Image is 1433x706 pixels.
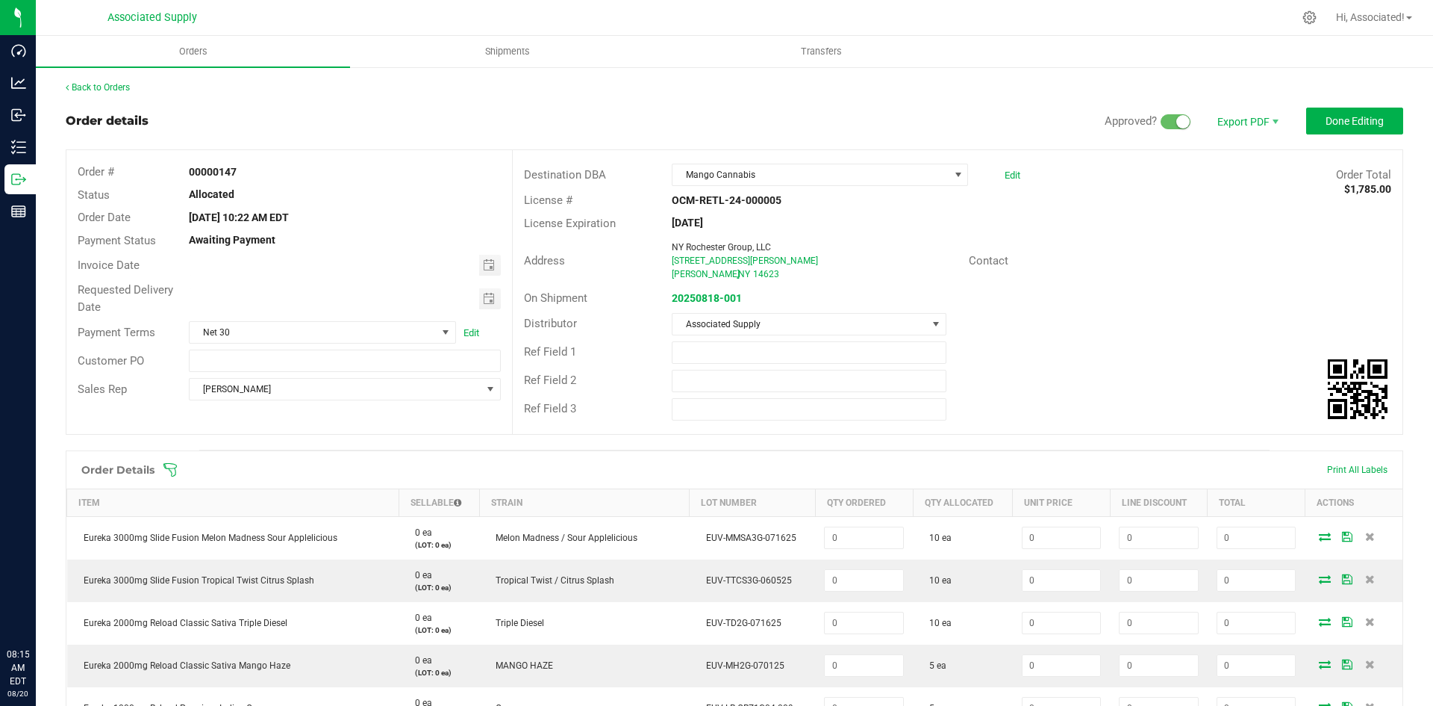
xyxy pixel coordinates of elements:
[78,211,131,224] span: Order Date
[189,166,237,178] strong: 00000147
[664,36,978,67] a: Transfers
[1110,489,1208,516] th: Line Discount
[1306,108,1403,134] button: Done Editing
[1120,570,1198,591] input: 0
[1358,660,1381,669] span: Delete Order Detail
[1202,108,1291,134] li: Export PDF
[737,269,738,279] span: ,
[524,345,576,359] span: Ref Field 1
[36,36,350,67] a: Orders
[1336,11,1405,23] span: Hi, Associated!
[1336,617,1358,626] span: Save Order Detail
[408,570,432,580] span: 0 ea
[11,108,26,123] inline-svg: Inbound
[1358,617,1381,626] span: Delete Order Detail
[524,291,587,305] span: On Shipment
[1300,10,1319,25] div: Manage settings
[488,618,544,628] span: Triple Diesel
[1023,613,1101,634] input: 0
[399,489,479,516] th: Sellable
[479,288,501,309] span: Toggle calendar
[1217,613,1296,634] input: 0
[350,36,664,67] a: Shipments
[1005,170,1020,181] a: Edit
[1328,359,1387,419] img: Scan me!
[524,317,577,330] span: Distributor
[408,655,432,666] span: 0 ea
[1336,532,1358,541] span: Save Order Detail
[1336,168,1391,182] span: Order Total
[1120,655,1198,676] input: 0
[76,533,337,543] span: Eureka 3000mg Slide Fusion Melon Madness Sour Applelicious
[463,327,479,338] a: Edit
[699,660,784,671] span: EUV-MH2G-070125
[922,533,952,543] span: 10 ea
[78,326,155,339] span: Payment Terms
[1120,613,1198,634] input: 0
[15,586,60,631] iframe: Resource center
[408,625,470,636] p: (LOT: 0 ea)
[672,194,781,206] strong: OCM-RETL-24-000005
[189,234,275,246] strong: Awaiting Payment
[189,211,289,223] strong: [DATE] 10:22 AM EDT
[479,255,501,276] span: Toggle calendar
[922,618,952,628] span: 10 ea
[408,613,432,623] span: 0 ea
[1305,489,1402,516] th: Actions
[78,383,127,396] span: Sales Rep
[81,464,154,476] h1: Order Details
[408,582,470,593] p: (LOT: 0 ea)
[78,234,156,247] span: Payment Status
[76,660,290,671] span: Eureka 2000mg Reload Classic Sativa Mango Haze
[690,489,816,516] th: Lot Number
[913,489,1013,516] th: Qty Allocated
[672,292,742,304] a: 20250818-001
[672,314,926,335] span: Associated Supply
[922,575,952,586] span: 10 ea
[78,354,144,368] span: Customer PO
[672,217,703,229] strong: [DATE]
[524,193,572,207] span: License #
[7,688,29,699] p: 08/20
[479,489,690,516] th: Strain
[699,575,792,586] span: EUV-TTCS3G-060525
[1105,114,1157,128] span: Approved?
[672,164,949,185] span: Mango Cannabis
[107,11,197,24] span: Associated Supply
[7,648,29,688] p: 08:15 AM EDT
[524,168,606,182] span: Destination DBA
[753,269,779,279] span: 14623
[825,570,903,591] input: 0
[825,527,903,548] input: 0
[1217,527,1296,548] input: 0
[408,667,470,678] p: (LOT: 0 ea)
[738,269,750,279] span: NY
[11,75,26,90] inline-svg: Analytics
[190,379,481,400] span: [PERSON_NAME]
[1217,655,1296,676] input: 0
[1358,575,1381,583] span: Delete Order Detail
[1023,570,1101,591] input: 0
[11,140,26,155] inline-svg: Inventory
[1336,575,1358,583] span: Save Order Detail
[524,217,616,230] span: License Expiration
[11,204,26,219] inline-svg: Reports
[1326,115,1384,127] span: Done Editing
[1328,359,1387,419] qrcode: 00000147
[465,45,550,58] span: Shipments
[672,256,818,266] span: [STREET_ADDRESS][PERSON_NAME]
[1208,489,1305,516] th: Total
[1023,655,1101,676] input: 0
[488,533,637,543] span: Melon Madness / Sour Applelicious
[67,489,399,516] th: Item
[76,575,314,586] span: Eureka 3000mg Slide Fusion Tropical Twist Citrus Splash
[524,374,576,387] span: Ref Field 2
[11,43,26,58] inline-svg: Dashboard
[190,322,437,343] span: Net 30
[1358,532,1381,541] span: Delete Order Detail
[1013,489,1111,516] th: Unit Price
[1023,527,1101,548] input: 0
[408,539,470,551] p: (LOT: 0 ea)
